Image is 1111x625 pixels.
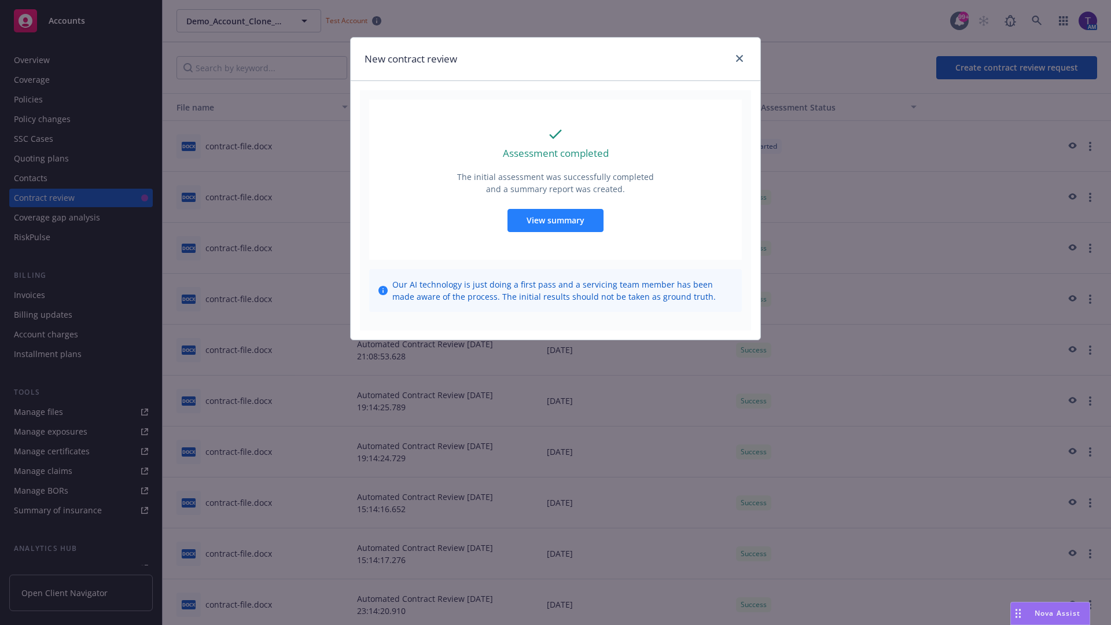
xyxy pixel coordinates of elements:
div: Drag to move [1011,602,1025,624]
button: View summary [507,209,604,232]
button: Nova Assist [1010,602,1090,625]
a: close [733,52,746,65]
p: Assessment completed [503,146,609,161]
span: Our AI technology is just doing a first pass and a servicing team member has been made aware of t... [392,278,733,303]
p: The initial assessment was successfully completed and a summary report was created. [456,171,655,195]
h1: New contract review [365,52,457,67]
span: Nova Assist [1035,608,1080,618]
span: View summary [527,215,584,226]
